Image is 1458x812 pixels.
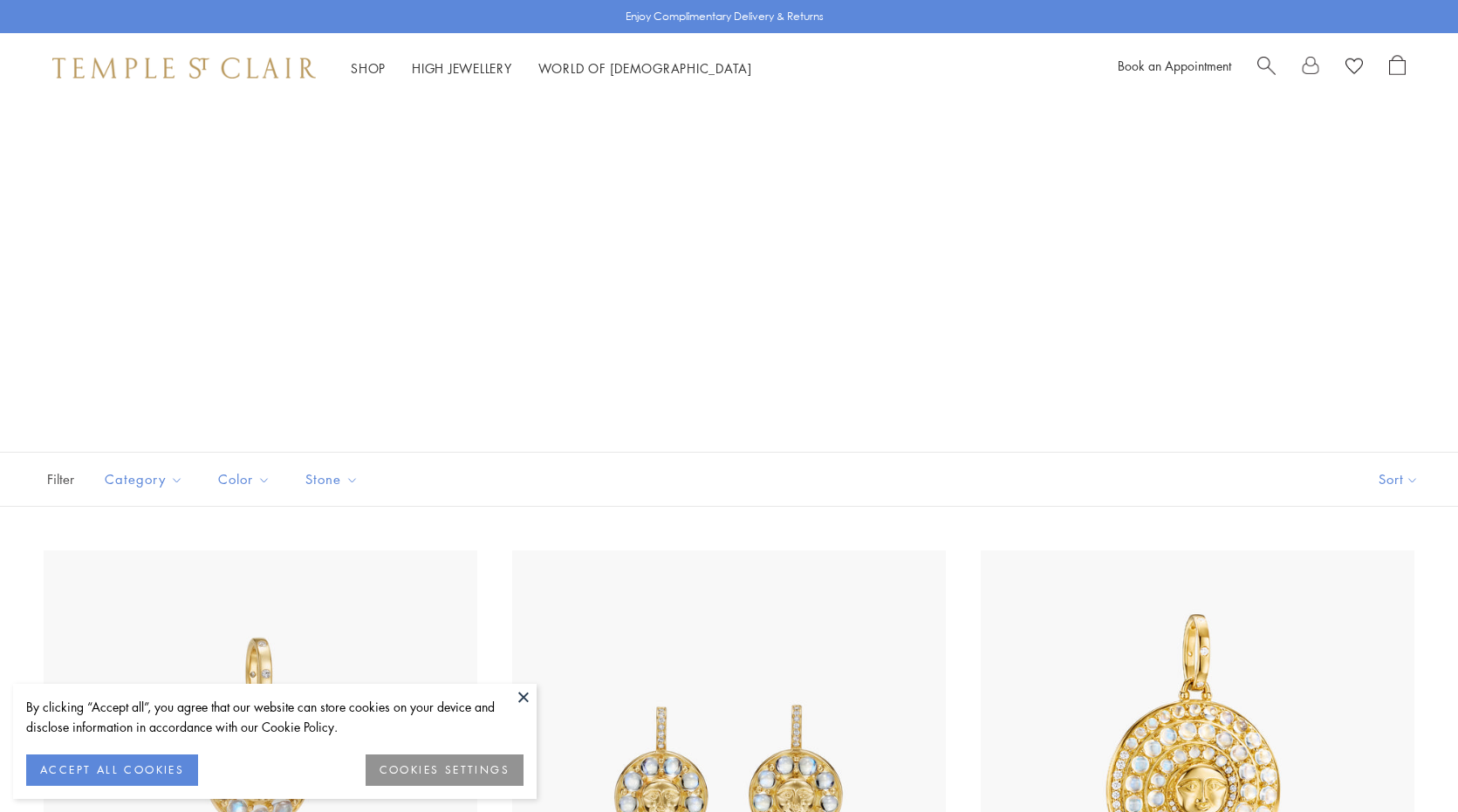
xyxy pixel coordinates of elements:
[1257,55,1276,81] a: Search
[292,460,372,499] button: Stone
[366,754,524,786] button: COOKIES SETTINGS
[412,59,512,77] a: High JewelleryHigh Jewellery
[1339,453,1458,506] button: Show sort by
[1371,730,1441,795] iframe: Gorgias live chat messenger
[26,754,198,786] button: ACCEPT ALL COOKIES
[1118,57,1231,74] a: Book an Appointment
[538,59,752,77] a: World of [DEMOGRAPHIC_DATA]World of [DEMOGRAPHIC_DATA]
[26,697,524,737] div: By clicking “Accept all”, you agree that our website can store cookies on your device and disclos...
[96,468,196,490] span: Category
[209,468,284,490] span: Color
[626,8,824,25] p: Enjoy Complimentary Delivery & Returns
[351,58,752,79] nav: Main navigation
[52,58,316,78] img: Temple St. Clair
[92,460,196,499] button: Category
[297,468,372,490] span: Stone
[1389,55,1406,81] a: Open Shopping Bag
[1345,55,1363,81] a: View Wishlist
[351,59,386,77] a: ShopShop
[205,460,284,499] button: Color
